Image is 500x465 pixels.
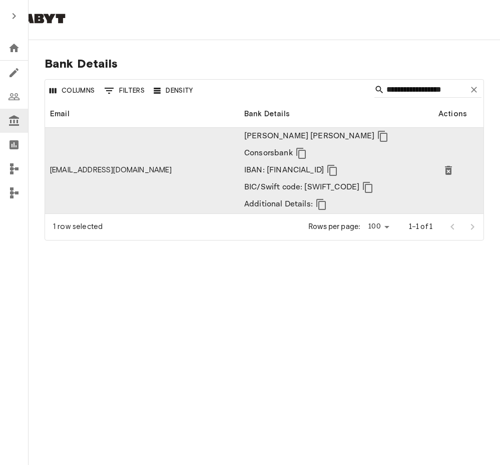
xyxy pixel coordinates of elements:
[409,221,432,232] p: 1–1 of 1
[244,100,290,128] div: Bank Details
[45,100,239,128] div: Email
[47,83,98,99] button: Select columns
[308,221,360,232] p: Rows per page:
[244,181,359,193] p: BIC/Swift code: [SWIFT_CODE]
[433,100,483,128] div: Actions
[50,165,172,175] div: twrage92@gmail.com
[438,100,467,128] div: Actions
[151,83,196,99] button: Density
[364,219,392,234] div: 100
[244,198,313,210] p: Additional Details:
[8,14,68,24] img: Habyt
[244,130,374,142] p: [PERSON_NAME] [PERSON_NAME]
[374,82,481,100] div: Search
[239,100,433,128] div: Bank Details
[466,82,481,97] button: Clear
[244,147,293,159] p: Consorsbank
[50,100,70,128] div: Email
[45,56,484,71] span: Bank Details
[53,221,103,232] div: 1 row selected
[244,164,324,176] p: IBAN: [FINANCIAL_ID]
[102,83,148,99] button: Show filters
